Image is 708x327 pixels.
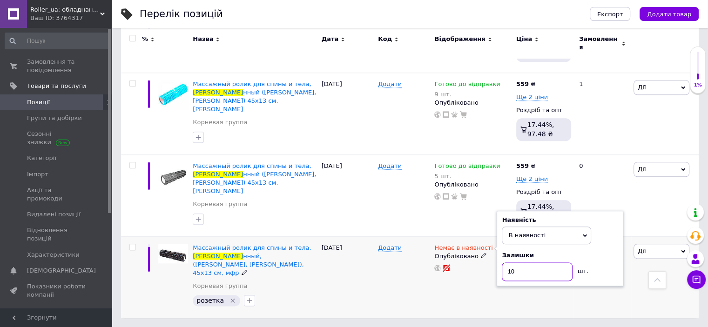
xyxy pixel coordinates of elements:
[193,171,243,178] span: [PERSON_NAME]
[378,80,402,88] span: Додати
[527,203,554,220] span: 17.44%, 97.48 ₴
[434,173,500,180] div: 5 шт.
[319,236,376,318] div: [DATE]
[516,175,548,183] span: Ще 2 ціни
[640,7,699,21] button: Додати товар
[516,106,571,114] div: Роздріб та опт
[516,93,548,101] span: Ще 2 ціни
[516,80,529,87] b: 559
[27,267,96,275] span: [DEMOGRAPHIC_DATA]
[378,35,392,43] span: Код
[508,232,546,239] span: В наявності
[30,14,112,22] div: Ваш ID: 3764317
[319,154,376,236] div: [DATE]
[502,251,618,260] div: Залишки
[27,82,86,90] span: Товари та послуги
[516,35,532,43] span: Ціна
[193,253,243,260] span: [PERSON_NAME]
[516,162,529,169] b: 559
[638,247,646,254] span: Дії
[502,216,618,224] div: Наявність
[434,180,511,189] div: Опубліковано
[193,253,304,276] span: нный, ([PERSON_NAME], [PERSON_NAME]), 45х13 см, мфр
[5,33,110,49] input: Пошук
[27,210,81,219] span: Видалені позиції
[579,35,619,52] span: Замовлення
[573,154,631,236] div: 0
[193,244,311,277] a: Массажный ролик для спины и тела,[PERSON_NAME]нный, ([PERSON_NAME], [PERSON_NAME]), 45х13 см, мфр
[193,244,311,251] span: Массажный ролик для спины и тела,
[193,80,316,113] a: Массажный ролик для спины и тела,[PERSON_NAME]нный ([PERSON_NAME], [PERSON_NAME]) 45х13 см, [PERS...
[573,73,631,154] div: 1
[193,35,213,43] span: Назва
[647,11,691,18] span: Додати товар
[193,89,316,113] span: нный ([PERSON_NAME], [PERSON_NAME]) 45х13 см, [PERSON_NAME]
[30,6,100,14] span: Roller_ua: обладнання для самомасажу та фітнесу
[158,162,188,192] img: Массажный ролик для спины и тела, шипованный (валик, роллер) 45х13 см, мфр Серый
[193,80,311,87] span: Массажный ролик для спины и тела,
[27,130,86,147] span: Сезонні знижки
[193,89,243,96] span: [PERSON_NAME]
[27,114,82,122] span: Групи та добірки
[27,154,56,162] span: Категорії
[322,35,339,43] span: Дата
[527,121,554,138] span: 17.44%, 97.48 ₴
[158,244,188,263] img: Массажный ролик для спины и тела, шипованный, (валик, роллер), 45х13 см, мфр
[27,251,80,259] span: Характеристики
[196,297,224,304] span: розетка
[638,84,646,91] span: Дії
[590,7,631,21] button: Експорт
[434,80,500,90] span: Готово до відправки
[516,188,571,196] div: Роздріб та опт
[27,307,86,323] span: Панель управління
[140,9,223,19] div: Перелік позицій
[597,11,623,18] span: Експорт
[690,82,705,88] div: 1%
[434,35,485,43] span: Відображення
[193,171,316,194] span: нный ([PERSON_NAME], [PERSON_NAME]) 45х13 см, [PERSON_NAME]
[193,162,316,195] a: Массажный ролик для спины и тела,[PERSON_NAME]нный ([PERSON_NAME], [PERSON_NAME]) 45х13 см, [PERS...
[27,226,86,243] span: Відновлення позицій
[158,80,188,110] img: Массажный ролик для спины и тела, шипованный (валик, роллер) 45х13 см, мфр Голубой
[638,166,646,173] span: Дії
[516,162,535,170] div: ₴
[434,252,511,260] div: Опубліковано
[378,162,402,170] span: Додати
[193,282,247,290] a: Корневая группа
[319,73,376,154] div: [DATE]
[27,58,86,74] span: Замовлення та повідомлення
[573,262,591,275] div: шт.
[27,186,86,203] span: Акції та промокоди
[434,91,500,98] div: 9 шт.
[193,162,311,169] span: Массажный ролик для спины и тела,
[193,118,247,127] a: Корневая группа
[142,35,148,43] span: %
[434,162,500,172] span: Готово до відправки
[27,282,86,299] span: Показники роботи компанії
[516,80,535,88] div: ₴
[687,270,706,289] button: Чат з покупцем
[27,170,48,179] span: Імпорт
[434,99,511,107] div: Опубліковано
[229,297,236,304] svg: Видалити мітку
[193,200,247,208] a: Корневая группа
[378,244,402,252] span: Додати
[27,98,50,107] span: Позиції
[434,244,492,254] span: Немає в наявності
